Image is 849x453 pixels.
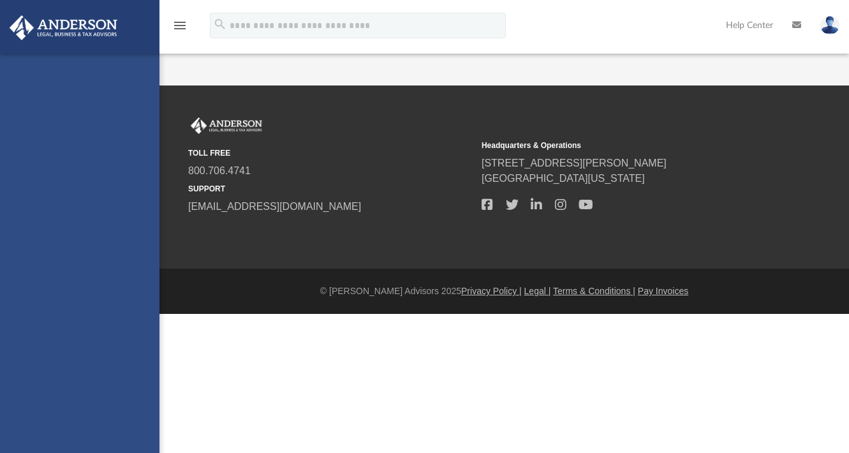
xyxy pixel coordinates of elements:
[553,286,635,296] a: Terms & Conditions |
[461,286,522,296] a: Privacy Policy |
[482,140,766,151] small: Headquarters & Operations
[820,16,839,34] img: User Pic
[213,17,227,31] i: search
[188,117,265,134] img: Anderson Advisors Platinum Portal
[524,286,551,296] a: Legal |
[159,285,849,298] div: © [PERSON_NAME] Advisors 2025
[172,18,188,33] i: menu
[172,24,188,33] a: menu
[482,158,667,168] a: [STREET_ADDRESS][PERSON_NAME]
[188,201,361,212] a: [EMAIL_ADDRESS][DOMAIN_NAME]
[482,173,645,184] a: [GEOGRAPHIC_DATA][US_STATE]
[188,147,473,159] small: TOLL FREE
[6,15,121,40] img: Anderson Advisors Platinum Portal
[188,165,251,176] a: 800.706.4741
[188,183,473,195] small: SUPPORT
[638,286,688,296] a: Pay Invoices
